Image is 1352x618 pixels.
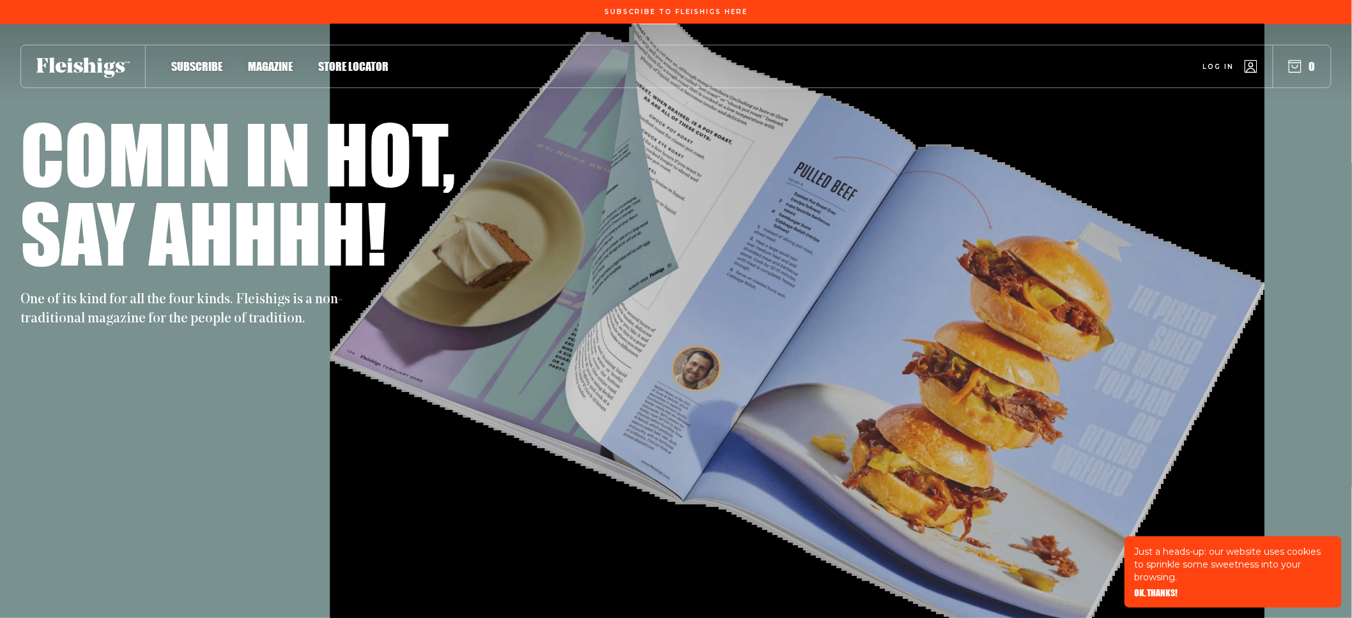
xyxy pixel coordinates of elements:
a: Store locator [318,57,388,75]
a: Magazine [248,57,293,75]
p: One of its kind for all the four kinds. Fleishigs is a non-traditional magazine for the people of... [20,290,353,329]
h1: Say ahhhh! [20,193,387,272]
button: 0 [1289,59,1316,73]
p: Just a heads-up: our website uses cookies to sprinkle some sweetness into your browsing. [1135,545,1332,584]
h1: Comin in hot, [20,114,456,193]
span: Subscribe [171,59,222,73]
span: Subscribe To Fleishigs Here [604,8,748,16]
span: Magazine [248,59,293,73]
span: Store locator [318,59,388,73]
button: OK, THANKS! [1135,589,1178,598]
a: Subscribe [171,57,222,75]
a: Subscribe To Fleishigs Here [602,8,750,15]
